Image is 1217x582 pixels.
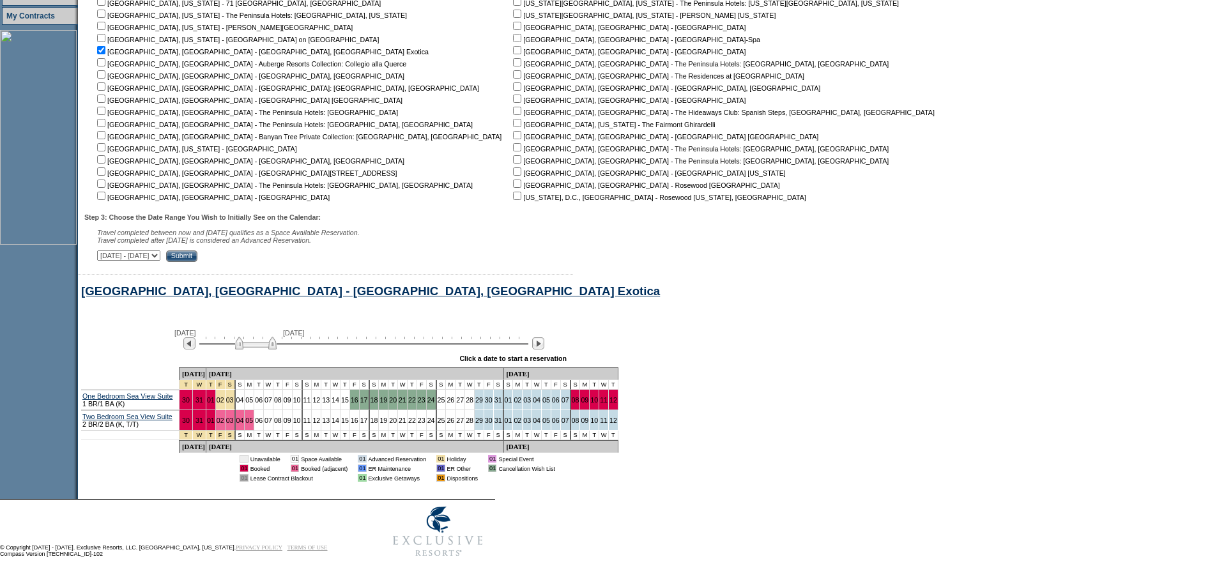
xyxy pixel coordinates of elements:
td: S [236,431,245,440]
td: Lease Contract Blackout [250,474,348,482]
td: 01 [488,464,496,472]
td: T [341,380,350,390]
td: T [475,380,484,390]
td: T [455,431,465,440]
nobr: [GEOGRAPHIC_DATA], [GEOGRAPHIC_DATA] - [GEOGRAPHIC_DATA], [GEOGRAPHIC_DATA] [510,84,820,92]
a: 11 [303,417,311,424]
td: 2 BR/2 BA (K, T/T) [81,410,180,431]
a: 07 [562,396,569,404]
td: T [408,380,417,390]
td: T [273,380,283,390]
nobr: [GEOGRAPHIC_DATA], [GEOGRAPHIC_DATA] - The Peninsula Hotels: [GEOGRAPHIC_DATA], [GEOGRAPHIC_DATA] [510,157,889,165]
a: 22 [408,417,416,424]
nobr: [GEOGRAPHIC_DATA], [GEOGRAPHIC_DATA] - [GEOGRAPHIC_DATA][STREET_ADDRESS] [95,169,397,177]
td: Booked (adjacent) [301,464,348,472]
nobr: [GEOGRAPHIC_DATA], [US_STATE] - [GEOGRAPHIC_DATA] on [GEOGRAPHIC_DATA] [95,36,379,43]
a: 07 [562,417,569,424]
td: W [599,380,609,390]
td: 01 [240,464,248,472]
td: W [331,431,341,440]
td: S [561,380,571,390]
td: T [273,431,283,440]
td: Cancellation Wish List [498,464,555,472]
td: F [350,380,360,390]
a: 08 [274,396,282,404]
a: PRIVACY POLICY [236,544,282,551]
a: 13 [322,396,330,404]
td: [DATE] [180,440,206,453]
td: M [513,431,523,440]
a: 23 [418,417,425,424]
td: S [494,380,504,390]
a: 06 [255,396,263,404]
a: 29 [475,417,483,424]
td: T [408,431,417,440]
a: 29 [475,396,483,404]
td: S [370,431,379,440]
a: 03 [226,417,234,424]
a: 04 [533,396,540,404]
span: Travel completed between now and [DATE] qualifies as a Space Available Reservation. [97,229,360,236]
td: F [350,431,360,440]
a: 13 [322,417,330,424]
a: 30 [182,417,190,424]
a: 27 [456,396,464,404]
span: [DATE] [283,329,305,337]
td: S [427,431,437,440]
a: 21 [399,417,406,424]
img: Exclusive Resorts [381,500,495,563]
a: 30 [485,417,493,424]
a: 02 [217,396,224,404]
td: 01 [240,474,248,482]
td: T [523,431,532,440]
td: T [475,431,484,440]
td: 01 [358,464,366,472]
td: W [465,431,475,440]
a: 01 [207,396,215,404]
td: Holiday [447,455,478,463]
td: New Year's [180,431,193,440]
td: New Year's [216,431,226,440]
a: 08 [572,396,579,404]
nobr: [GEOGRAPHIC_DATA], [US_STATE] - The Peninsula Hotels: [GEOGRAPHIC_DATA], [US_STATE] [95,11,407,19]
td: T [523,380,532,390]
td: S [303,431,312,440]
nobr: [GEOGRAPHIC_DATA], [GEOGRAPHIC_DATA] - The Residences at [GEOGRAPHIC_DATA] [510,72,804,80]
span: [DATE] [174,329,196,337]
a: 06 [552,417,560,424]
a: 12 [609,417,617,424]
nobr: [GEOGRAPHIC_DATA], [GEOGRAPHIC_DATA] - [GEOGRAPHIC_DATA] [510,96,746,104]
a: 19 [379,396,387,404]
td: F [283,380,293,390]
td: 01 [240,455,248,463]
nobr: [US_STATE], D.C., [GEOGRAPHIC_DATA] - Rosewood [US_STATE], [GEOGRAPHIC_DATA] [510,194,806,201]
td: M [312,380,321,390]
nobr: [GEOGRAPHIC_DATA], [GEOGRAPHIC_DATA] - [GEOGRAPHIC_DATA], [GEOGRAPHIC_DATA] Exotica [95,48,429,56]
td: T [321,431,331,440]
td: 01 [488,455,496,463]
td: T [388,380,398,390]
td: New Year's [193,380,206,390]
a: 05 [542,417,550,424]
td: W [264,380,273,390]
td: F [417,431,427,440]
a: 14 [332,417,339,424]
a: 03 [523,396,531,404]
a: 08 [274,417,282,424]
a: 17 [360,417,368,424]
a: 01 [207,417,215,424]
a: 03 [226,396,234,404]
a: 09 [284,417,291,424]
td: S [293,380,303,390]
a: 03 [523,417,531,424]
td: F [484,431,494,440]
a: One Bedroom Sea View Suite [82,392,172,400]
a: 21 [399,396,406,404]
td: W [398,431,408,440]
a: 18 [371,417,378,424]
td: 01 [291,455,299,463]
a: 30 [182,396,190,404]
td: T [542,380,551,390]
a: 31 [195,396,203,404]
a: 02 [217,417,224,424]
